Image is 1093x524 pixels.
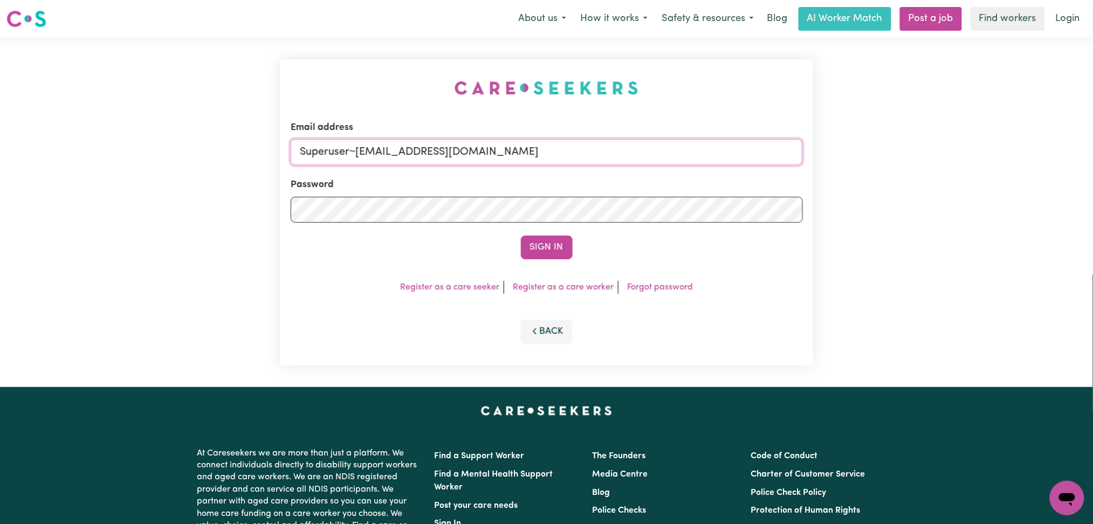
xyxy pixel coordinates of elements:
[655,8,761,30] button: Safety & resources
[435,452,525,460] a: Find a Support Worker
[593,488,610,497] a: Blog
[521,236,573,259] button: Sign In
[435,470,553,492] a: Find a Mental Health Support Worker
[481,406,612,415] a: Careseekers home page
[627,283,693,292] a: Forgot password
[291,121,353,135] label: Email address
[593,452,646,460] a: The Founders
[593,506,647,515] a: Police Checks
[6,9,46,29] img: Careseekers logo
[6,6,46,31] a: Careseekers logo
[513,283,614,292] a: Register as a care worker
[291,178,334,192] label: Password
[291,139,803,165] input: Email address
[1050,481,1084,515] iframe: Button to launch messaging window
[761,7,794,31] a: Blog
[1049,7,1087,31] a: Login
[971,7,1045,31] a: Find workers
[400,283,499,292] a: Register as a care seeker
[435,501,518,510] a: Post your care needs
[751,470,865,479] a: Charter of Customer Service
[593,470,648,479] a: Media Centre
[751,488,826,497] a: Police Check Policy
[751,452,817,460] a: Code of Conduct
[900,7,962,31] a: Post a job
[521,320,573,343] button: Back
[511,8,573,30] button: About us
[573,8,655,30] button: How it works
[751,506,860,515] a: Protection of Human Rights
[799,7,891,31] a: AI Worker Match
